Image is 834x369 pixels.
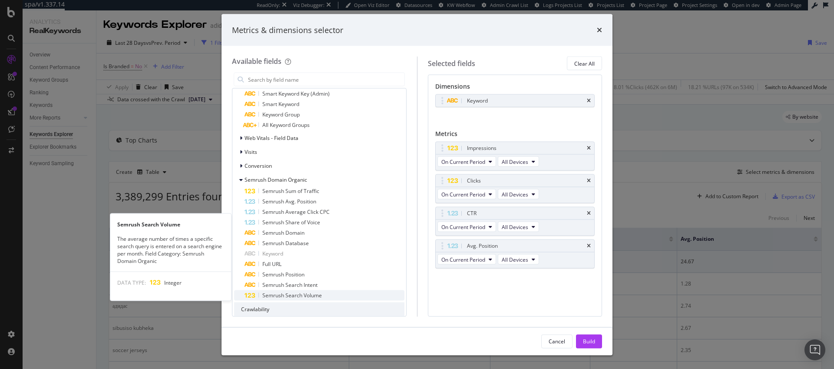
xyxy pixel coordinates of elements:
[262,292,322,299] span: Semrush Search Volume
[583,337,595,345] div: Build
[467,209,477,218] div: CTR
[435,82,595,94] div: Dimensions
[262,100,299,108] span: Smart Keyword
[467,144,496,153] div: Impressions
[587,178,591,183] div: times
[435,174,595,203] div: ClickstimesOn Current PeriodAll Devices
[576,334,602,348] button: Build
[262,260,281,268] span: Full URL
[437,222,496,232] button: On Current Period
[435,239,595,269] div: Avg. PositiontimesOn Current PeriodAll Devices
[262,90,330,97] span: Smart Keyword Key (Admin)
[567,57,602,70] button: Clear All
[234,303,404,316] div: Crawlability
[467,96,488,105] div: Keyword
[467,242,498,250] div: Avg. Position
[232,24,343,36] div: Metrics & dimensions selector
[441,158,485,165] span: On Current Period
[262,239,309,247] span: Semrush Database
[262,198,316,205] span: Semrush Avg. Position
[247,73,404,86] input: Search by field name
[541,334,573,348] button: Cancel
[435,94,595,107] div: Keywordtimes
[587,146,591,151] div: times
[222,14,612,355] div: modal
[245,162,272,170] span: Conversion
[498,222,539,232] button: All Devices
[804,339,825,360] div: Open Intercom Messenger
[502,190,528,198] span: All Devices
[232,57,281,66] div: Available fields
[437,189,496,199] button: On Current Period
[502,158,528,165] span: All Devices
[587,211,591,216] div: times
[441,256,485,263] span: On Current Period
[262,208,330,216] span: Semrush Average Click CPC
[262,121,310,129] span: All Keyword Groups
[587,98,591,103] div: times
[435,130,595,142] div: Metrics
[437,156,496,167] button: On Current Period
[467,176,481,185] div: Clicks
[262,281,318,289] span: Semrush Search Intent
[245,148,257,156] span: Visits
[262,271,304,278] span: Semrush Position
[262,229,304,236] span: Semrush Domain
[428,58,475,68] div: Selected fields
[262,250,283,257] span: Keyword
[437,254,496,265] button: On Current Period
[435,207,595,236] div: CTRtimesOn Current PeriodAll Devices
[245,134,298,142] span: Web Vitals - Field Data
[110,220,231,228] div: Semrush Search Volume
[574,60,595,67] div: Clear All
[262,187,319,195] span: Semrush Sum of Traffic
[498,189,539,199] button: All Devices
[245,176,307,183] span: Semrush Domain Organic
[498,254,539,265] button: All Devices
[262,219,320,226] span: Semrush Share of Voice
[262,111,300,118] span: Keyword Group
[435,142,595,171] div: ImpressionstimesOn Current PeriodAll Devices
[502,256,528,263] span: All Devices
[110,235,231,265] div: The average number of times a specific search query is entered on a search engine per month. Fiel...
[441,190,485,198] span: On Current Period
[441,223,485,230] span: On Current Period
[587,243,591,249] div: times
[549,337,565,345] div: Cancel
[502,223,528,230] span: All Devices
[597,24,602,36] div: times
[498,156,539,167] button: All Devices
